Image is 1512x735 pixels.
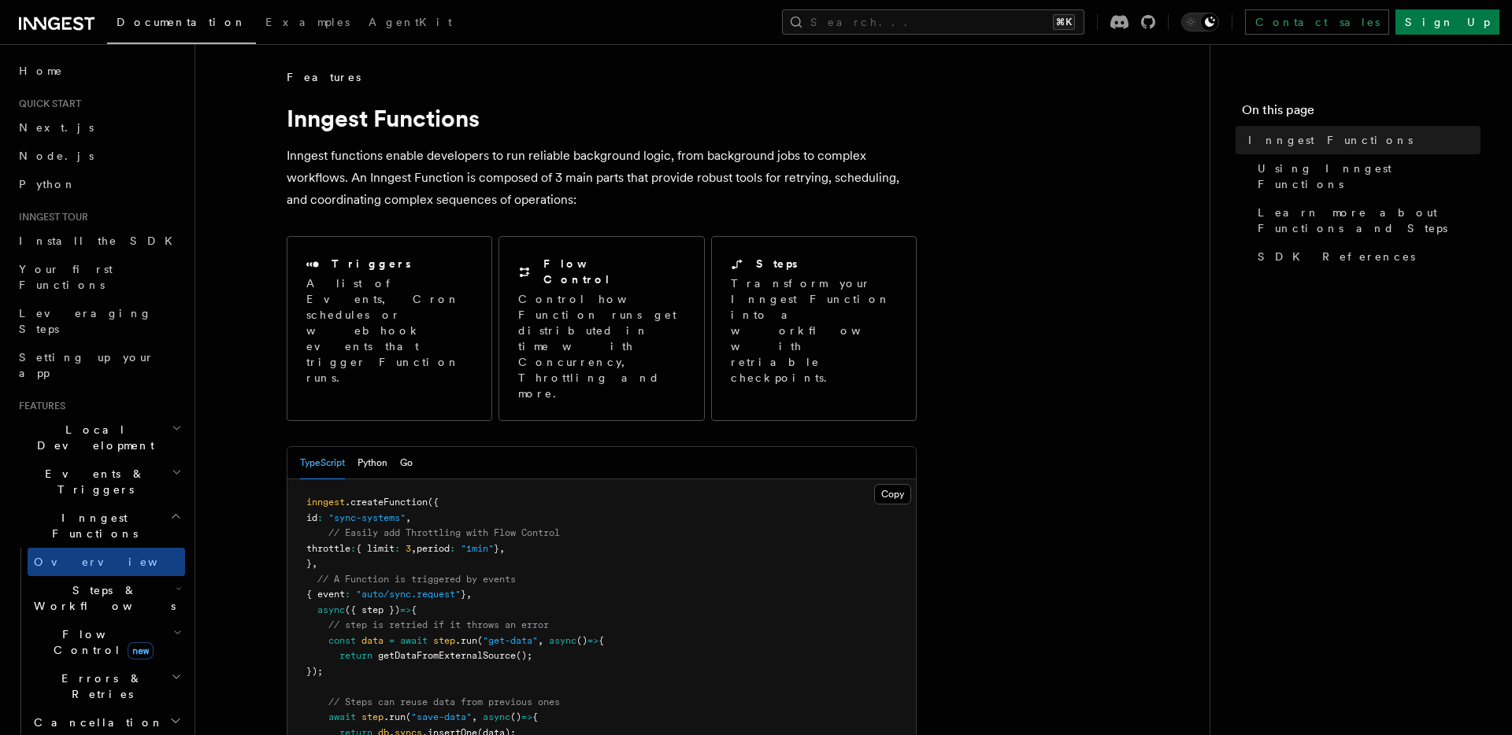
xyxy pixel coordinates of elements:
[13,510,170,541] span: Inngest Functions
[287,236,492,421] a: TriggersA list of Events, Cron schedules or webhook events that trigger Function runs.
[13,466,172,497] span: Events & Triggers
[587,635,598,646] span: =>
[13,57,185,85] a: Home
[874,484,911,504] button: Copy
[345,589,350,600] span: :
[400,635,428,646] span: await
[472,711,477,722] span: ,
[549,635,576,646] span: async
[1251,198,1480,242] a: Learn more about Functions and Steps
[356,589,461,600] span: "auto/sync.request"
[328,696,560,707] span: // Steps can reuse data from previous ones
[1251,242,1480,271] a: SDK References
[19,178,76,190] span: Python
[756,256,798,271] h2: Steps
[332,256,411,271] h2: Triggers
[317,604,345,615] span: async
[538,635,543,646] span: ,
[287,104,917,132] h1: Inngest Functions
[1258,249,1415,264] span: SDK References
[389,635,395,646] span: =
[19,235,182,247] span: Install the SDK
[34,556,196,568] span: Overview
[117,16,246,28] span: Documentation
[1251,154,1480,198] a: Using Inngest Functions
[13,422,172,453] span: Local Development
[532,711,538,722] span: {
[19,121,94,134] span: Next.js
[306,275,472,386] p: A list of Events, Cron schedules or webhook events that trigger Function runs.
[328,527,560,538] span: // Easily add Throttling with Flow Control
[361,711,384,722] span: step
[498,236,704,421] a: Flow ControlControl how Function runs get distributed in time with Concurrency, Throttling and more.
[19,351,154,379] span: Setting up your app
[339,650,372,661] span: return
[378,650,516,661] span: getDataFromExternalSource
[518,291,684,401] p: Control how Function runs get distributed in time with Concurrency, Throttling and more.
[317,512,323,523] span: :
[13,170,185,198] a: Python
[1053,14,1075,30] kbd: ⌘K
[306,512,317,523] span: id
[411,604,417,615] span: {
[328,635,356,646] span: const
[306,543,350,554] span: throttle
[406,543,411,554] span: 3
[107,5,256,44] a: Documentation
[328,711,356,722] span: await
[28,576,185,620] button: Steps & Workflows
[345,604,400,615] span: ({ step })
[358,447,387,479] button: Python
[494,543,499,554] span: }
[1248,132,1413,148] span: Inngest Functions
[13,227,185,255] a: Install the SDK
[13,343,185,387] a: Setting up your app
[1395,9,1499,35] a: Sign Up
[300,447,345,479] button: TypeScript
[711,236,917,421] a: StepsTransform your Inngest Function into a workflow with retriable checkpoints.
[731,275,899,386] p: Transform your Inngest Function into a workflow with retriable checkpoints.
[417,543,450,554] span: period
[433,635,455,646] span: step
[1242,101,1480,126] h4: On this page
[510,711,521,722] span: ()
[461,589,466,600] span: }
[1242,126,1480,154] a: Inngest Functions
[19,150,94,162] span: Node.js
[461,543,494,554] span: "1min"
[28,548,185,576] a: Overview
[543,256,684,287] h2: Flow Control
[287,145,917,211] p: Inngest functions enable developers to run reliable background logic, from background jobs to com...
[359,5,461,42] a: AgentKit
[483,635,538,646] span: "get-data"
[306,666,323,677] span: });
[598,635,604,646] span: {
[411,711,472,722] span: "save-data"
[782,9,1084,35] button: Search...⌘K
[13,504,185,548] button: Inngest Functions
[1181,13,1219,31] button: Toggle dark mode
[466,589,472,600] span: ,
[28,582,176,614] span: Steps & Workflows
[28,626,173,658] span: Flow Control
[521,711,532,722] span: =>
[306,558,312,569] span: }
[450,543,455,554] span: :
[128,642,154,659] span: new
[28,670,171,702] span: Errors & Retries
[499,543,505,554] span: ,
[345,497,428,508] span: .createFunction
[328,512,406,523] span: "sync-systems"
[411,543,417,554] span: ,
[13,113,185,142] a: Next.js
[350,543,356,554] span: :
[13,255,185,299] a: Your first Functions
[312,558,317,569] span: ,
[400,604,411,615] span: =>
[13,460,185,504] button: Events & Triggers
[1258,205,1480,236] span: Learn more about Functions and Steps
[28,715,164,730] span: Cancellation
[361,635,384,646] span: data
[356,543,395,554] span: { limit
[287,69,361,85] span: Features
